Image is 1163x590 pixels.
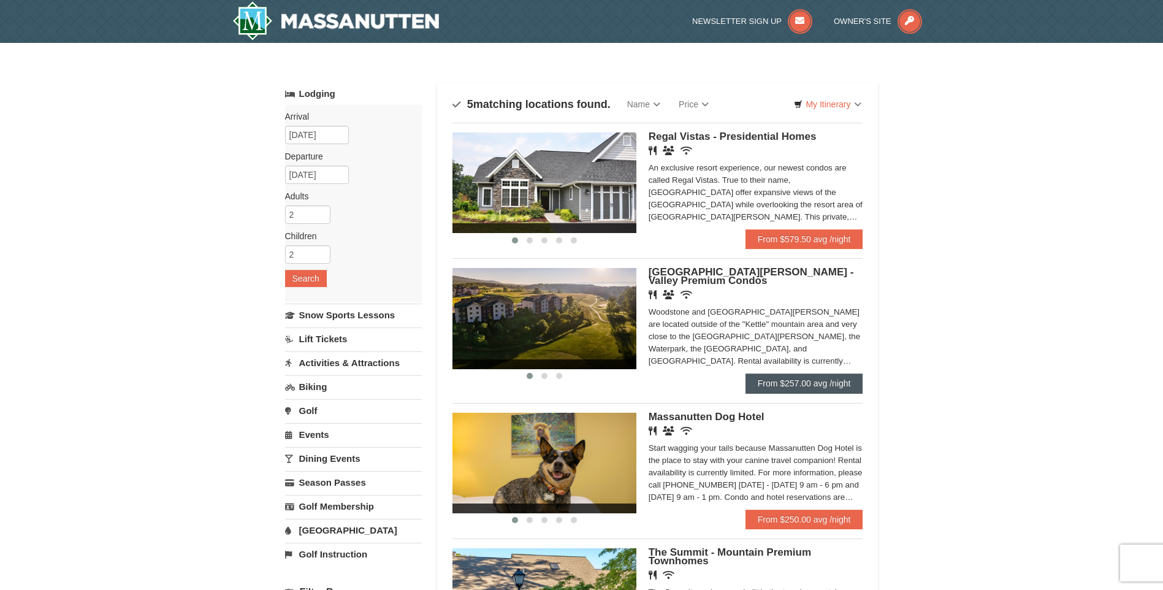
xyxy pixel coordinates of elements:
[285,190,413,202] label: Adults
[285,83,422,105] a: Lodging
[663,426,674,435] i: Banquet Facilities
[834,17,891,26] span: Owner's Site
[285,230,413,242] label: Children
[745,374,863,393] a: From $257.00 avg /night
[285,447,422,470] a: Dining Events
[745,510,863,529] a: From $250.00 avg /night
[786,95,869,113] a: My Itinerary
[681,146,692,155] i: Wireless Internet (free)
[649,546,811,567] span: The Summit - Mountain Premium Townhomes
[649,290,657,299] i: Restaurant
[285,304,422,326] a: Snow Sports Lessons
[649,146,657,155] i: Restaurant
[649,442,863,504] div: Start wagging your tails because Massanutten Dog Hotel is the place to stay with your canine trav...
[232,1,440,40] a: Massanutten Resort
[452,98,611,110] h4: matching locations found.
[649,131,817,142] span: Regal Vistas - Presidential Homes
[618,92,669,117] a: Name
[285,110,413,123] label: Arrival
[692,17,812,26] a: Newsletter Sign Up
[692,17,782,26] span: Newsletter Sign Up
[745,229,863,249] a: From $579.50 avg /night
[649,266,854,286] span: [GEOGRAPHIC_DATA][PERSON_NAME] - Valley Premium Condos
[649,426,657,435] i: Restaurant
[285,543,422,565] a: Golf Instruction
[669,92,718,117] a: Price
[285,519,422,542] a: [GEOGRAPHIC_DATA]
[663,290,674,299] i: Banquet Facilities
[285,399,422,422] a: Golf
[649,411,765,423] span: Massanutten Dog Hotel
[467,98,473,110] span: 5
[649,570,657,580] i: Restaurant
[649,162,863,223] div: An exclusive resort experience, our newest condos are called Regal Vistas. True to their name, [G...
[649,306,863,367] div: Woodstone and [GEOGRAPHIC_DATA][PERSON_NAME] are located outside of the "Kettle" mountain area an...
[285,351,422,374] a: Activities & Attractions
[285,150,413,163] label: Departure
[285,423,422,446] a: Events
[232,1,440,40] img: Massanutten Resort Logo
[663,570,674,580] i: Wireless Internet (free)
[663,146,674,155] i: Banquet Facilities
[285,375,422,398] a: Biking
[285,270,327,287] button: Search
[834,17,922,26] a: Owner's Site
[681,426,692,435] i: Wireless Internet (free)
[285,495,422,518] a: Golf Membership
[285,328,422,350] a: Lift Tickets
[285,471,422,494] a: Season Passes
[681,290,692,299] i: Wireless Internet (free)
